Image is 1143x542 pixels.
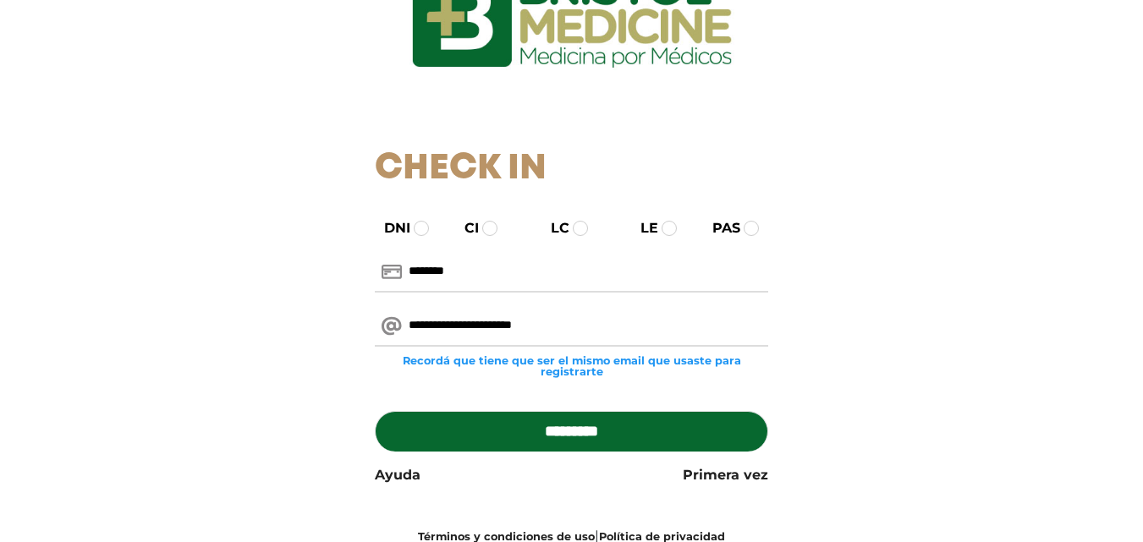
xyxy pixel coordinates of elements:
label: LC [536,218,569,238]
a: Ayuda [375,465,420,485]
a: Primera vez [683,465,768,485]
small: Recordá que tiene que ser el mismo email que usaste para registrarte [375,355,768,377]
label: LE [625,218,658,238]
label: CI [449,218,479,238]
h1: Check In [375,148,768,190]
label: PAS [697,218,740,238]
label: DNI [369,218,410,238]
